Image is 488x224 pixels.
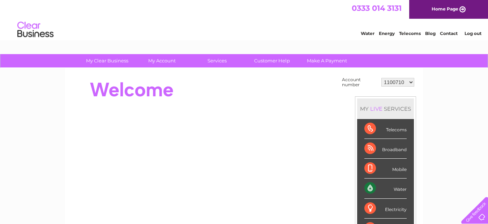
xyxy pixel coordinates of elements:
[340,75,380,89] td: Account number
[357,98,414,119] div: MY SERVICES
[187,54,247,67] a: Services
[361,31,374,36] a: Water
[364,119,407,139] div: Telecoms
[369,105,384,112] div: LIVE
[352,4,402,13] a: 0333 014 3131
[364,179,407,198] div: Water
[297,54,357,67] a: Make A Payment
[425,31,436,36] a: Blog
[132,54,192,67] a: My Account
[399,31,421,36] a: Telecoms
[17,19,54,41] img: logo.png
[379,31,395,36] a: Energy
[242,54,302,67] a: Customer Help
[364,139,407,159] div: Broadband
[465,31,481,36] a: Log out
[364,199,407,219] div: Electricity
[364,159,407,179] div: Mobile
[440,31,458,36] a: Contact
[77,54,137,67] a: My Clear Business
[74,4,415,35] div: Clear Business is a trading name of Verastar Limited (registered in [GEOGRAPHIC_DATA] No. 3667643...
